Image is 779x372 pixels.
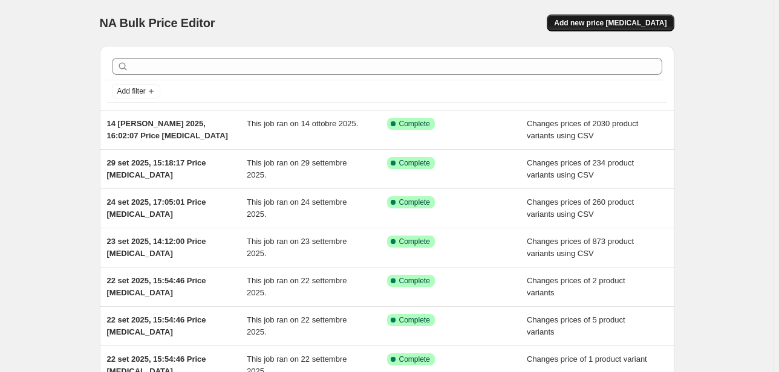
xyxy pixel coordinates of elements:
[527,276,625,297] span: Changes prices of 2 product variants
[117,86,146,96] span: Add filter
[247,315,347,336] span: This job ran on 22 settembre 2025.
[247,119,358,128] span: This job ran on 14 ottobre 2025.
[399,197,430,207] span: Complete
[107,237,206,258] span: 23 set 2025, 14:12:00 Price [MEDICAL_DATA]
[399,119,430,129] span: Complete
[547,14,674,31] button: Add new price [MEDICAL_DATA]
[247,237,347,258] span: This job ran on 23 settembre 2025.
[107,158,206,179] span: 29 set 2025, 15:18:17 Price [MEDICAL_DATA]
[399,158,430,168] span: Complete
[527,354,647,364] span: Changes price of 1 product variant
[100,16,215,30] span: NA Bulk Price Editor
[399,237,430,246] span: Complete
[527,197,634,219] span: Changes prices of 260 product variants using CSV
[527,158,634,179] span: Changes prices of 234 product variants using CSV
[554,18,667,28] span: Add new price [MEDICAL_DATA]
[527,315,625,336] span: Changes prices of 5 product variants
[107,276,206,297] span: 22 set 2025, 15:54:46 Price [MEDICAL_DATA]
[112,84,160,98] button: Add filter
[527,119,638,140] span: Changes prices of 2030 product variants using CSV
[399,276,430,286] span: Complete
[527,237,634,258] span: Changes prices of 873 product variants using CSV
[247,158,347,179] span: This job ran on 29 settembre 2025.
[247,276,347,297] span: This job ran on 22 settembre 2025.
[247,197,347,219] span: This job ran on 24 settembre 2025.
[399,354,430,364] span: Complete
[107,315,206,336] span: 22 set 2025, 15:54:46 Price [MEDICAL_DATA]
[107,119,228,140] span: 14 [PERSON_NAME] 2025, 16:02:07 Price [MEDICAL_DATA]
[107,197,206,219] span: 24 set 2025, 17:05:01 Price [MEDICAL_DATA]
[399,315,430,325] span: Complete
